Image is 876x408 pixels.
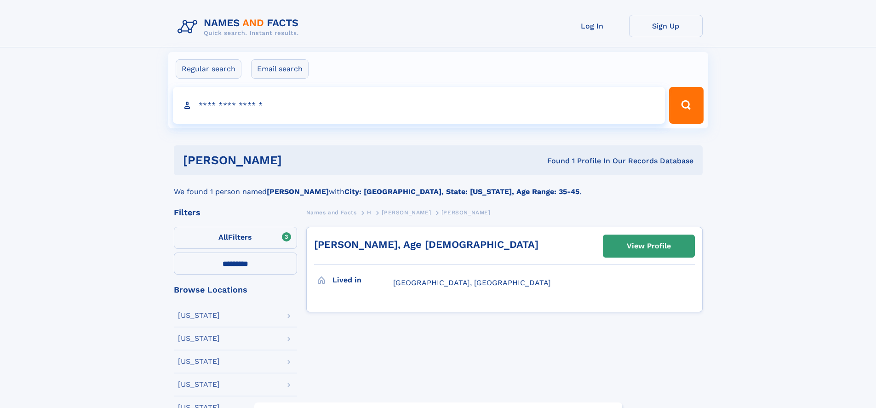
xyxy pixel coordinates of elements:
label: Filters [174,227,297,249]
span: H [367,209,372,216]
label: Regular search [176,59,241,79]
div: View Profile [627,236,671,257]
label: Email search [251,59,309,79]
img: Logo Names and Facts [174,15,306,40]
a: View Profile [603,235,694,257]
div: [US_STATE] [178,312,220,319]
span: [GEOGRAPHIC_DATA], [GEOGRAPHIC_DATA] [393,278,551,287]
h3: Lived in [332,272,393,288]
a: Sign Up [629,15,703,37]
a: [PERSON_NAME] [382,207,431,218]
b: City: [GEOGRAPHIC_DATA], State: [US_STATE], Age Range: 35-45 [344,187,579,196]
a: [PERSON_NAME], Age [DEMOGRAPHIC_DATA] [314,239,538,250]
div: Found 1 Profile In Our Records Database [414,156,693,166]
h1: [PERSON_NAME] [183,155,415,166]
div: [US_STATE] [178,335,220,342]
div: Browse Locations [174,286,297,294]
button: Search Button [669,87,703,124]
div: Filters [174,208,297,217]
span: [PERSON_NAME] [382,209,431,216]
b: [PERSON_NAME] [267,187,329,196]
a: Log In [555,15,629,37]
a: Names and Facts [306,207,357,218]
span: [PERSON_NAME] [441,209,491,216]
div: We found 1 person named with . [174,175,703,197]
div: [US_STATE] [178,381,220,388]
a: H [367,207,372,218]
span: All [218,233,228,241]
div: [US_STATE] [178,358,220,365]
input: search input [173,87,665,124]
